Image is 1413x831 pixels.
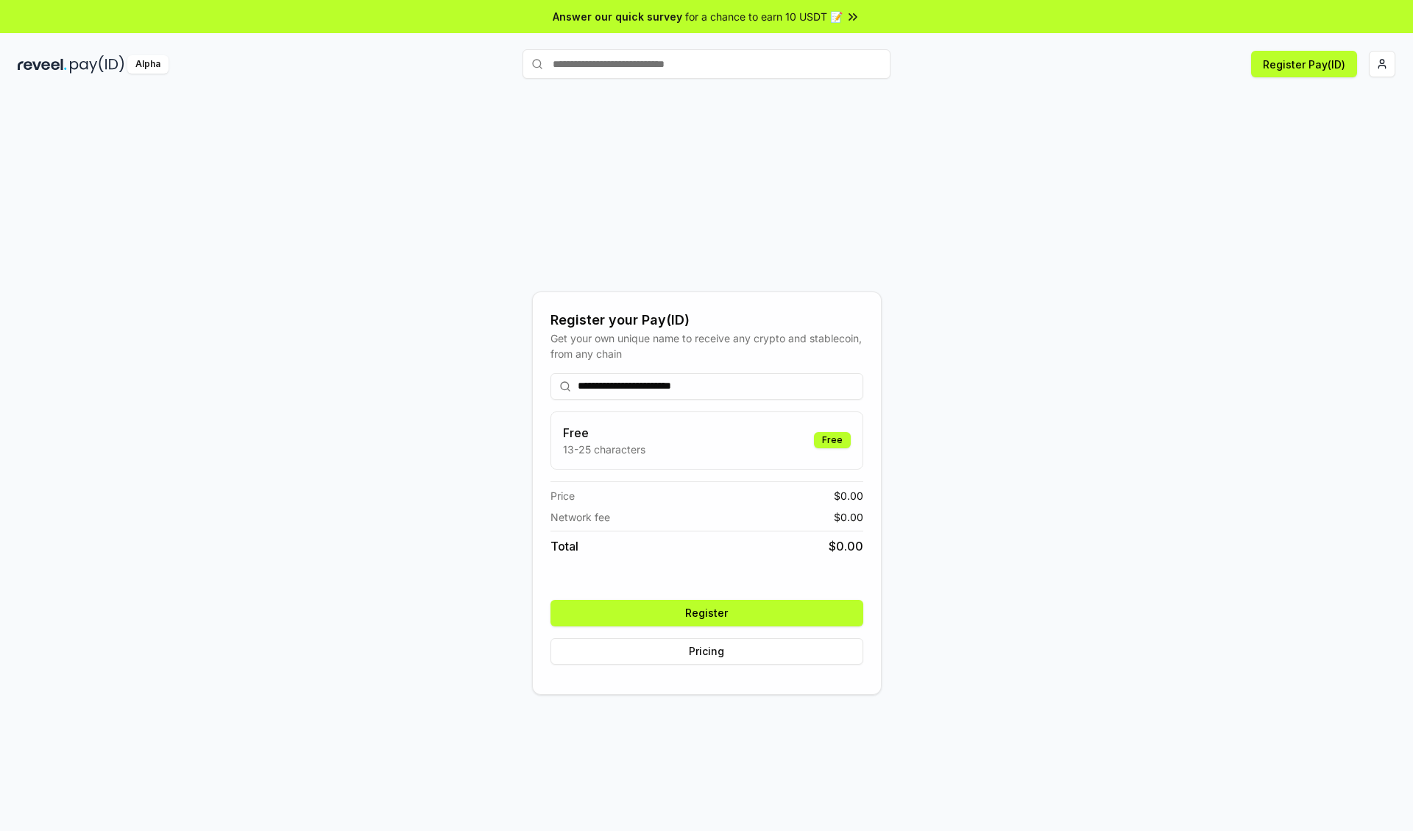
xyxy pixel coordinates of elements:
[550,488,575,503] span: Price
[18,55,67,74] img: reveel_dark
[814,432,851,448] div: Free
[550,509,610,525] span: Network fee
[834,509,863,525] span: $ 0.00
[553,9,682,24] span: Answer our quick survey
[550,638,863,665] button: Pricing
[829,537,863,555] span: $ 0.00
[834,488,863,503] span: $ 0.00
[563,424,645,442] h3: Free
[550,330,863,361] div: Get your own unique name to receive any crypto and stablecoin, from any chain
[550,600,863,626] button: Register
[550,537,578,555] span: Total
[70,55,124,74] img: pay_id
[563,442,645,457] p: 13-25 characters
[550,310,863,330] div: Register your Pay(ID)
[1251,51,1357,77] button: Register Pay(ID)
[127,55,169,74] div: Alpha
[685,9,843,24] span: for a chance to earn 10 USDT 📝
